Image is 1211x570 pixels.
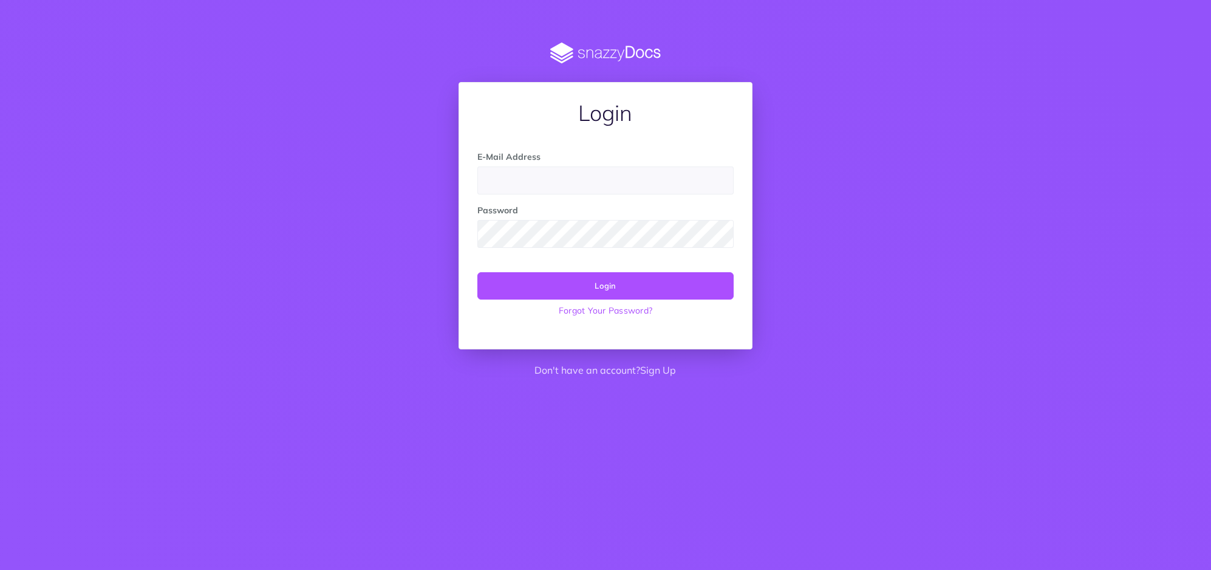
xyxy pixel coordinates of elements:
label: E-Mail Address [477,150,541,163]
img: SnazzyDocs Logo [459,43,752,64]
a: Sign Up [640,364,676,376]
label: Password [477,204,518,217]
p: Don't have an account? [459,363,752,379]
button: Login [477,272,733,299]
h1: Login [477,101,733,125]
a: Forgot Your Password? [477,300,733,321]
